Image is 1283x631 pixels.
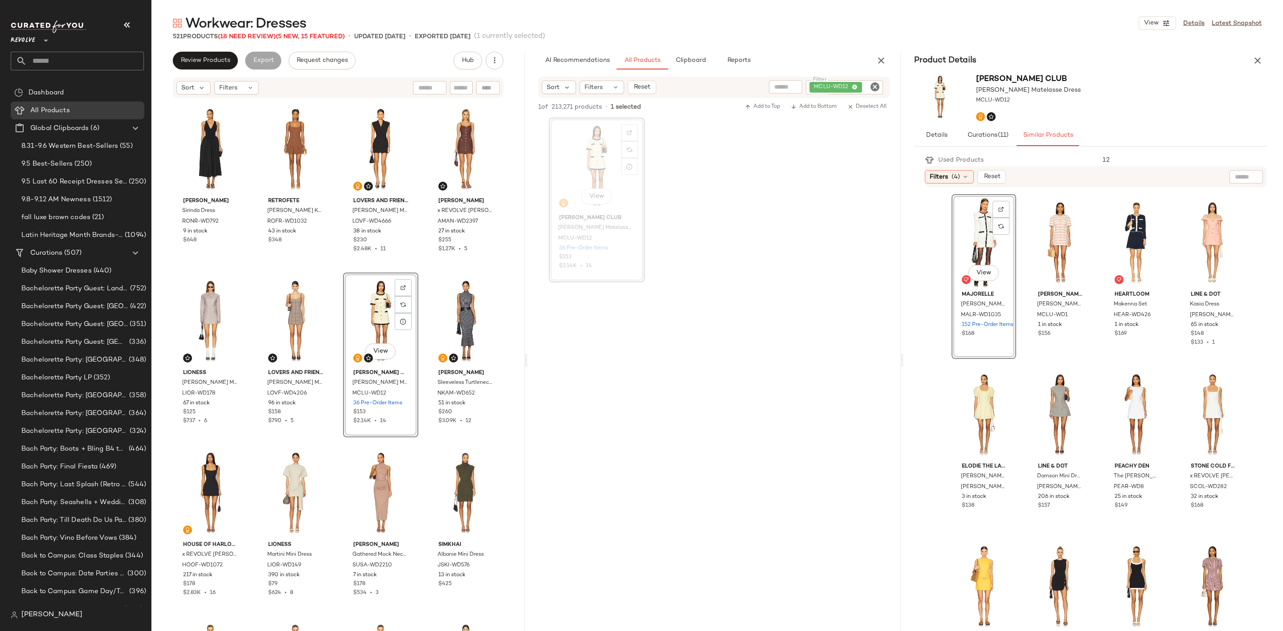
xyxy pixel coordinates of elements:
span: $125 [183,408,196,416]
span: The [PERSON_NAME] [1114,472,1158,480]
span: Filters [584,83,603,92]
span: [PERSON_NAME] [353,541,408,549]
span: (507) [62,248,82,258]
span: All Products [624,57,661,64]
img: LEAX-WD566_V1.jpg [1184,197,1242,287]
span: (324) [128,426,146,436]
span: 5 [464,246,467,252]
span: Deselect All [847,104,887,110]
span: $157 [1038,502,1050,510]
span: [PERSON_NAME] Mini Dress [182,379,237,387]
span: HEARTLOOM [1115,291,1159,299]
img: AMAN-WD2397_V1.jpg [431,104,500,194]
div: Used Products [934,155,991,165]
span: 6 [204,418,207,424]
span: Reset [983,173,1000,180]
img: MCLU-WD1_V1.jpg [1031,197,1089,287]
span: Hub [462,57,474,64]
span: [PERSON_NAME] Club [1038,291,1082,299]
span: Lovers and Friends [268,369,323,377]
span: MCLU-WD12 [558,235,592,243]
span: (352) [92,373,110,383]
img: svg%3e [400,285,406,290]
span: 9.8-9.12 AM Newness [21,195,91,205]
span: Sleeveless Turtleneck Fishtail Dress [437,379,492,387]
span: (464) [127,444,146,454]
span: $178 [183,580,195,588]
span: (396) [127,586,146,597]
img: ROFR-WD1032_V1.jpg [261,104,330,194]
span: $2.83K [183,590,201,596]
span: Bachelorette Party: [GEOGRAPHIC_DATA] [21,426,128,436]
span: $648 [183,236,196,244]
img: svg%3e [270,355,275,361]
span: HEAR-WD426 [1114,311,1151,319]
span: View [1144,20,1159,27]
span: [PERSON_NAME] Club [976,75,1067,83]
span: retrofete [268,197,323,205]
span: 32 in stock [1191,493,1218,501]
span: $255 [438,236,451,244]
img: LIOR-WD178_V1.jpg [176,276,245,366]
div: Products [173,32,345,41]
span: 3 [376,590,379,596]
span: (364) [127,408,146,419]
span: 521 [173,33,183,40]
span: Elodie the Label [962,463,1006,471]
span: Add to Top [745,104,780,110]
span: 12 [466,418,471,424]
span: Baby Shower Dresses [21,266,92,276]
span: [PERSON_NAME] Knit Dress [267,207,322,215]
span: (384) [117,533,136,543]
button: View [968,265,999,281]
span: 65 in stock [1191,321,1218,329]
span: $260 [438,408,452,416]
span: (5 New, 15 Featured) [276,33,345,40]
span: $737 [183,418,195,424]
span: Dashboard [29,88,64,98]
img: svg%3e [561,200,566,206]
span: (469) [98,462,116,472]
img: LOVF-WD4206_V1.jpg [261,276,330,366]
span: (1512) [91,195,112,205]
i: Clear Filter [870,81,880,92]
span: 9.5 Last 60 Receipt Dresses Selling [21,177,127,187]
span: $230 [353,236,367,244]
img: svg%3e [355,183,360,189]
span: • [282,418,290,424]
span: SCOL-WD282 [1190,483,1227,491]
span: [PERSON_NAME] [438,369,493,377]
img: HEAR-WD426_V1.jpg [1107,197,1166,287]
span: (351) [128,319,146,330]
button: Hub [454,52,482,69]
span: Line & Dot [1191,291,1235,299]
span: 213,271 products [552,102,602,112]
img: svg%3e [173,19,182,28]
span: (1094) [123,230,146,240]
span: Latin Heritage Month Brands- DO NOT DELETE [21,230,123,240]
img: svg%3e [440,183,445,189]
span: $790 [268,418,282,424]
span: $79 [268,580,278,588]
span: x REVOLVE [PERSON_NAME] Dress [437,207,492,215]
span: • [281,590,290,596]
img: svg%3e [978,114,983,119]
span: LIOR-WD149 [267,562,301,570]
span: Similar Products [1023,132,1073,139]
img: svg%3e [11,611,18,619]
span: Bach Party: Last Splash (Retro [GEOGRAPHIC_DATA]) [21,480,127,490]
span: $133 [1191,340,1203,346]
span: Peachy Den [1115,463,1159,471]
span: $149 [1115,502,1128,510]
span: 9 in stock [183,228,208,236]
span: 390 in stock [268,571,300,579]
span: 1 selected [611,102,641,112]
img: RONR-WD792_V1.jpg [176,104,245,194]
span: (1 currently selected) [474,31,545,42]
span: MALR-WD1035 [961,311,1001,319]
span: House of Harlow 1960 [183,541,238,549]
img: EDIE-WD15_V1.jpg [955,369,1013,459]
img: svg%3e [627,130,632,135]
img: svg%3e [440,355,445,361]
span: (504) [123,604,143,615]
